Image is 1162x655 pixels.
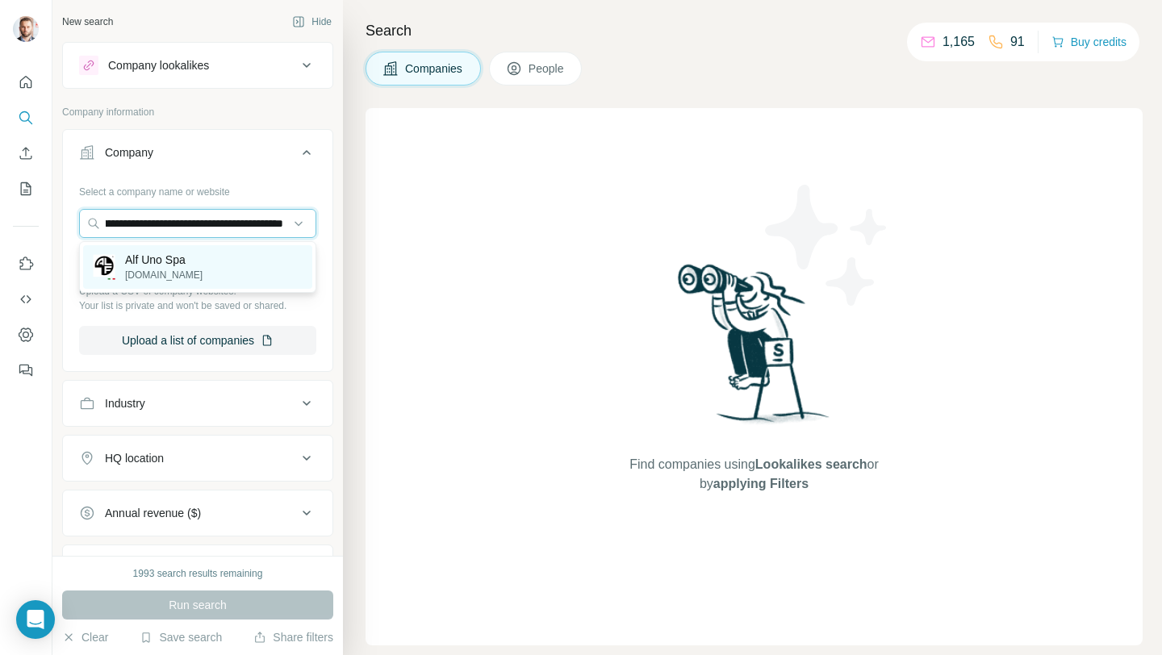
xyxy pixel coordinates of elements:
[13,174,39,203] button: My lists
[366,19,1143,42] h4: Search
[63,46,332,85] button: Company lookalikes
[79,326,316,355] button: Upload a list of companies
[1051,31,1126,53] button: Buy credits
[1010,32,1025,52] p: 91
[13,320,39,349] button: Dashboard
[13,285,39,314] button: Use Surfe API
[79,298,316,313] p: Your list is private and won't be saved or shared.
[63,439,332,478] button: HQ location
[625,455,883,494] span: Find companies using or by
[13,16,39,42] img: Avatar
[63,549,332,587] button: Employees (size)
[13,103,39,132] button: Search
[755,457,867,471] span: Lookalikes search
[62,15,113,29] div: New search
[405,60,464,77] span: Companies
[105,144,153,161] div: Company
[105,505,201,521] div: Annual revenue ($)
[63,133,332,178] button: Company
[62,629,108,645] button: Clear
[125,268,203,282] p: [DOMAIN_NAME]
[713,477,809,490] span: applying Filters
[529,60,566,77] span: People
[140,629,222,645] button: Save search
[13,68,39,97] button: Quick start
[754,173,900,318] img: Surfe Illustration - Stars
[79,178,316,199] div: Select a company name or website
[62,105,333,119] p: Company information
[281,10,343,34] button: Hide
[13,249,39,278] button: Use Surfe on LinkedIn
[133,566,263,581] div: 1993 search results remaining
[105,450,164,466] div: HQ location
[63,384,332,423] button: Industry
[63,494,332,532] button: Annual revenue ($)
[13,356,39,385] button: Feedback
[93,254,115,279] img: Alf Uno Spa
[16,600,55,639] div: Open Intercom Messenger
[943,32,975,52] p: 1,165
[671,260,838,440] img: Surfe Illustration - Woman searching with binoculars
[105,395,145,411] div: Industry
[108,57,209,73] div: Company lookalikes
[13,139,39,168] button: Enrich CSV
[125,252,203,268] p: Alf Uno Spa
[253,629,333,645] button: Share filters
